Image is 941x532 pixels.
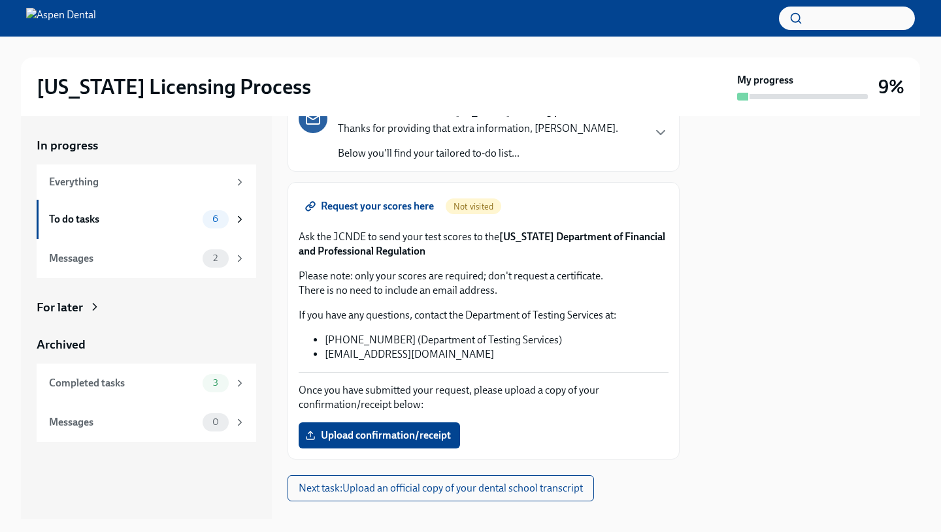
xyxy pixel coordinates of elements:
[308,429,451,442] span: Upload confirmation/receipt
[205,378,226,388] span: 3
[338,146,618,161] p: Below you'll find your tailored to-do list...
[37,137,256,154] a: In progress
[49,376,197,390] div: Completed tasks
[37,74,311,100] h2: [US_STATE] Licensing Process
[205,253,225,263] span: 2
[299,482,583,495] span: Next task : Upload an official copy of your dental school transcript
[737,73,793,87] strong: My progress
[37,164,256,200] a: Everything
[338,121,618,136] p: Thanks for providing that extra information, [PERSON_NAME].
[26,8,96,29] img: Aspen Dental
[325,333,669,347] li: [PHONE_NUMBER] (Department of Testing Services)
[49,251,197,266] div: Messages
[299,193,443,219] a: Request your scores here
[299,269,669,298] p: Please note: only your scores are required; don't request a certificate. There is no need to incl...
[299,383,669,412] p: Once you have submitted your request, please upload a copy of your confirmation/receipt below:
[49,415,197,430] div: Messages
[37,299,83,316] div: For later
[37,336,256,353] a: Archived
[37,299,256,316] a: For later
[49,212,197,227] div: To do tasks
[299,308,669,322] p: If you have any questions, contact the Department of Testing Services at:
[37,403,256,442] a: Messages0
[308,200,434,213] span: Request your scores here
[288,475,594,501] button: Next task:Upload an official copy of your dental school transcript
[878,75,904,99] h3: 9%
[49,175,229,189] div: Everything
[299,230,669,258] p: Ask the JCNDE to send your test scores to the
[446,202,501,211] span: Not visited
[37,239,256,278] a: Messages2
[325,347,669,362] li: [EMAIL_ADDRESS][DOMAIN_NAME]
[205,214,226,224] span: 6
[37,364,256,403] a: Completed tasks3
[299,422,460,448] label: Upload confirmation/receipt
[37,200,256,239] a: To do tasks6
[205,417,227,427] span: 0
